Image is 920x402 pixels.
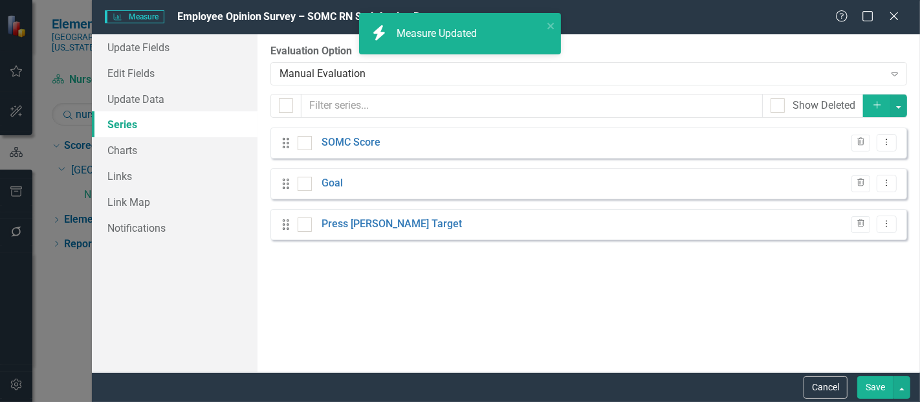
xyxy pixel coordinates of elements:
[92,60,257,86] a: Edit Fields
[92,137,257,163] a: Charts
[92,163,257,189] a: Links
[279,66,884,81] div: Manual Evaluation
[397,27,480,41] div: Measure Updated
[92,34,257,60] a: Update Fields
[92,111,257,137] a: Series
[322,135,380,150] a: SOMC Score
[92,86,257,112] a: Update Data
[92,215,257,241] a: Notifications
[804,376,848,399] button: Cancel
[793,98,855,113] div: Show Deleted
[92,189,257,215] a: Link Map
[301,94,763,118] input: Filter series...
[105,10,164,23] span: Measure
[547,18,556,33] button: close
[322,217,462,232] a: Press [PERSON_NAME] Target
[857,376,893,399] button: Save
[270,44,907,59] label: Evaluation Option
[177,10,435,23] span: Employee Opinion Survey – SOMC RN Satisfaction Rate
[322,176,343,191] a: Goal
